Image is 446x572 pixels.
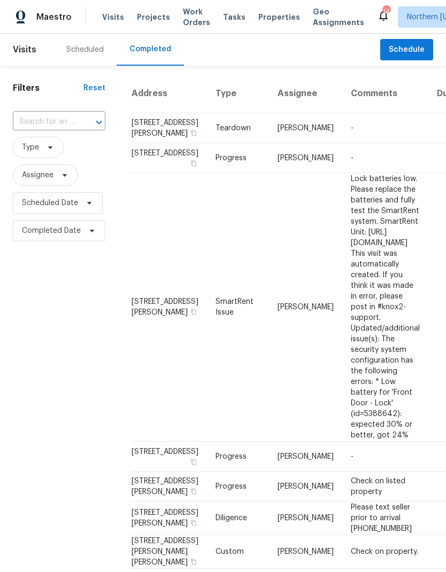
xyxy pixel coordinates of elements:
th: Address [131,74,207,113]
span: Maestro [36,12,72,22]
span: Completed Date [22,225,81,236]
td: Diligence [207,502,269,535]
td: Progress [207,442,269,472]
button: Copy Address [189,159,198,168]
td: Check on listed property [342,472,428,502]
div: Scheduled [66,44,104,55]
td: Lock batteries low. Please replace the batteries and fully test the SmartRent system. SmartRent U... [342,173,428,442]
button: Copy Address [189,557,198,567]
button: Schedule [380,39,433,61]
th: Type [207,74,269,113]
td: [STREET_ADDRESS][PERSON_NAME] [131,113,207,143]
h1: Filters [13,83,83,93]
span: Schedule [389,43,425,57]
td: [STREET_ADDRESS] [131,143,207,173]
div: Reset [83,83,105,93]
span: Properties [258,12,300,22]
span: Scheduled Date [22,198,78,208]
th: Assignee [269,74,342,113]
span: Assignee [22,170,53,181]
button: Copy Address [189,457,198,467]
td: [STREET_ADDRESS][PERSON_NAME] [131,502,207,535]
button: Copy Address [189,307,198,317]
button: Copy Address [189,128,198,138]
span: Visits [13,38,36,61]
td: [PERSON_NAME] [269,143,342,173]
td: Custom [207,535,269,569]
div: 14 [382,6,390,17]
span: Tasks [223,13,245,21]
span: Visits [102,12,124,22]
input: Search for an address... [13,114,75,130]
td: - [342,442,428,472]
td: [PERSON_NAME] [269,502,342,535]
span: Type [22,142,39,153]
span: Work Orders [183,6,210,28]
td: Progress [207,143,269,173]
td: Check on property. [342,535,428,569]
td: [STREET_ADDRESS][PERSON_NAME] [131,173,207,442]
td: [STREET_ADDRESS] [131,442,207,472]
td: - [342,143,428,173]
td: [PERSON_NAME] [269,113,342,143]
td: Progress [207,472,269,502]
button: Open [91,115,106,130]
td: [STREET_ADDRESS][PERSON_NAME] [131,472,207,502]
td: [STREET_ADDRESS][PERSON_NAME][PERSON_NAME] [131,535,207,569]
td: - [342,113,428,143]
div: Completed [129,44,171,54]
td: Please text seller prior to arrival [PHONE_NUMBER] [342,502,428,535]
button: Copy Address [189,518,198,528]
td: SmartRent Issue [207,173,269,442]
td: [PERSON_NAME] [269,535,342,569]
button: Copy Address [189,487,198,496]
td: [PERSON_NAME] [269,173,342,442]
td: Teardown [207,113,269,143]
td: [PERSON_NAME] [269,442,342,472]
span: Geo Assignments [313,6,364,28]
th: Comments [342,74,428,113]
span: Projects [137,12,170,22]
td: [PERSON_NAME] [269,472,342,502]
